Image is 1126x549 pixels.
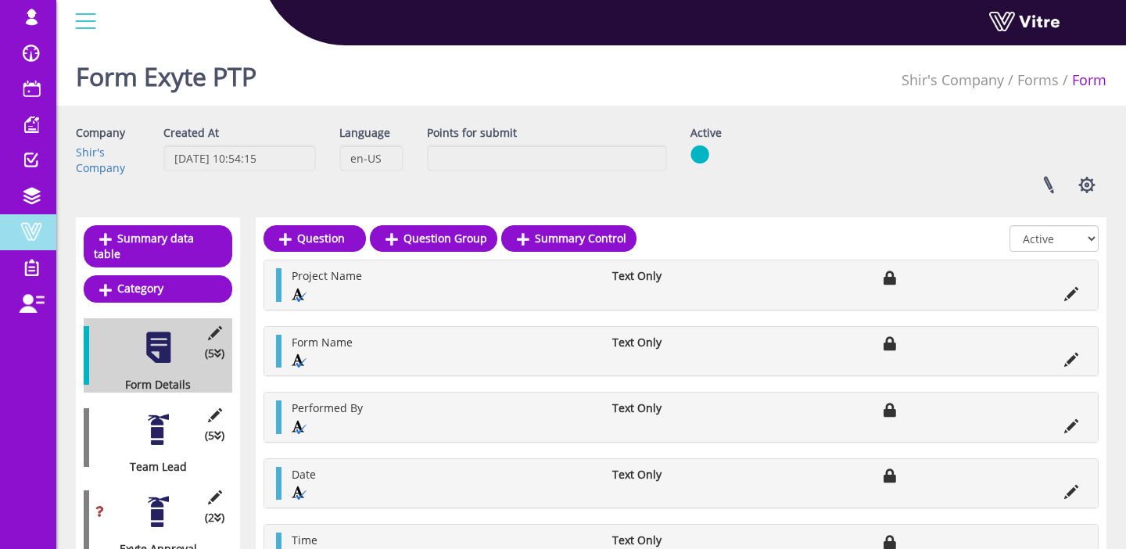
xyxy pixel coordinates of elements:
[604,400,725,416] li: Text Only
[501,225,637,252] a: Summary Control
[292,533,317,547] span: Time
[604,268,725,284] li: Text Only
[1017,70,1059,89] a: Forms
[902,70,1004,89] a: Shir's Company
[292,335,353,350] span: Form Name
[76,39,256,106] h1: Form Exyte PTP
[604,467,725,483] li: Text Only
[690,145,709,164] img: yes
[427,125,517,141] label: Points for submit
[339,125,390,141] label: Language
[604,533,725,548] li: Text Only
[76,145,125,175] a: Shir's Company
[690,125,722,141] label: Active
[604,335,725,350] li: Text Only
[370,225,497,252] a: Question Group
[84,459,221,475] div: Team Lead
[84,377,221,393] div: Form Details
[1059,70,1106,91] li: Form
[205,510,224,526] span: (2 )
[163,125,219,141] label: Created At
[205,346,224,361] span: (5 )
[84,275,232,302] a: Category
[292,268,362,283] span: Project Name
[76,125,125,141] label: Company
[205,428,224,443] span: (5 )
[292,400,363,415] span: Performed By
[84,225,232,267] a: Summary data table
[264,225,366,252] a: Question
[292,467,316,482] span: Date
